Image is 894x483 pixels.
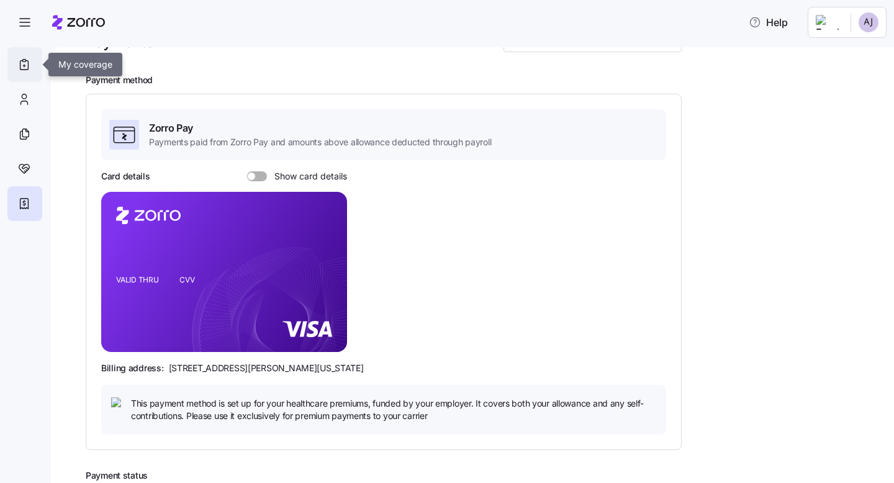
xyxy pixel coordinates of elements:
img: icon bulb [111,397,126,412]
span: [STREET_ADDRESS][PERSON_NAME][US_STATE] [169,362,364,374]
span: Show card details [267,171,347,181]
span: This payment method is set up for your healthcare premiums, funded by your employer. It covers bo... [131,397,656,423]
img: Employer logo [816,15,841,30]
h2: Payment method [86,74,877,86]
img: 00691290524dababa7d79a45dd4326c9 [859,12,878,32]
tspan: VALID THRU [116,276,159,285]
h2: Payment status [86,470,877,482]
tspan: CVV [179,276,195,285]
h3: Card details [101,170,150,183]
button: Help [739,10,798,35]
span: Payments paid from Zorro Pay and amounts above allowance deducted through payroll [149,136,491,148]
span: Zorro Pay [149,120,491,136]
span: Billing address: [101,362,164,374]
span: Help [749,15,788,30]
